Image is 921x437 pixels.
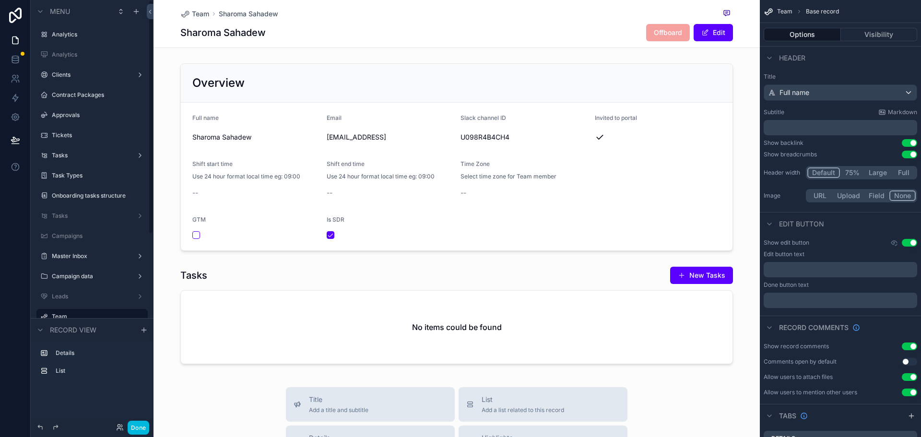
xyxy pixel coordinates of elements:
label: Contract Packages [52,91,142,99]
label: Tasks [52,212,129,220]
label: Onboarding tasks structure [52,192,142,200]
button: Edit [694,24,733,41]
button: None [889,190,916,201]
button: Field [864,190,890,201]
label: Clients [52,71,129,79]
button: Visibility [841,28,918,41]
span: Header [779,53,805,63]
div: Show backlink [764,139,803,147]
span: Add a title and subtitle [309,406,368,414]
button: URL [807,190,833,201]
label: Campaign data [52,272,129,280]
div: Comments open by default [764,358,837,366]
label: Details [56,349,140,357]
button: Options [764,28,841,41]
span: Markdown [888,108,917,116]
div: scrollable content [31,341,153,388]
a: Sharoma Sahadew [219,9,278,19]
span: Tabs [779,411,796,421]
button: ListAdd a list related to this record [459,387,627,422]
button: Full [891,167,916,178]
button: Done [128,421,149,435]
label: Subtitle [764,108,784,116]
label: Team [52,313,142,320]
button: Upload [833,190,864,201]
span: Record view [50,325,96,335]
label: Edit button text [764,250,804,258]
div: Allow users to mention other users [764,389,857,396]
button: Full name [764,84,917,101]
div: scrollable content [764,262,917,277]
span: List [482,395,564,404]
label: Leads [52,293,129,300]
label: Header width [764,169,802,177]
span: Title [309,395,368,404]
h1: Sharoma Sahadew [180,26,266,39]
div: Show breadcrumbs [764,151,817,158]
label: Tasks [52,152,129,159]
label: Tickets [52,131,142,139]
label: Show edit button [764,239,809,247]
a: Team [180,9,209,19]
label: Master Inbox [52,252,129,260]
button: Default [807,167,840,178]
label: Done button text [764,281,809,289]
label: List [56,367,140,375]
label: Analytics [52,51,142,59]
span: Team [192,9,209,19]
span: Menu [50,7,70,16]
span: Record comments [779,323,849,332]
a: Markdown [878,108,917,116]
span: Team [777,8,792,15]
span: Full name [779,88,809,97]
label: Title [764,73,917,81]
div: Allow users to attach files [764,373,833,381]
span: Edit button [779,219,824,229]
button: Large [864,167,891,178]
label: Analytics [52,31,142,38]
span: Add a list related to this record [482,406,564,414]
label: Approvals [52,111,142,119]
div: scrollable content [764,120,917,135]
label: Image [764,192,802,200]
button: TitleAdd a title and subtitle [286,387,455,422]
button: 75% [840,167,864,178]
div: scrollable content [764,293,917,308]
div: Show record comments [764,343,829,350]
label: Task Types [52,172,142,179]
label: Campaigns [52,232,142,240]
span: Base record [806,8,839,15]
